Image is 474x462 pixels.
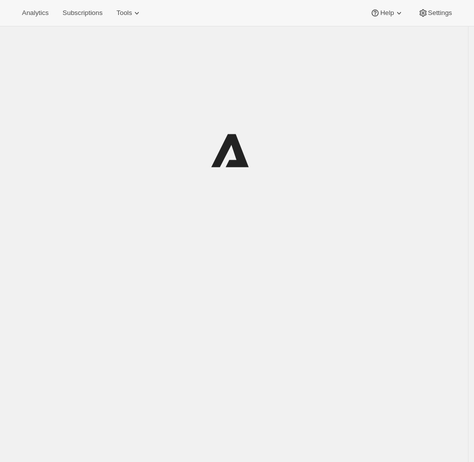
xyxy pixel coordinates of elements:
[56,6,108,20] button: Subscriptions
[364,6,410,20] button: Help
[428,9,452,17] span: Settings
[62,9,102,17] span: Subscriptions
[380,9,394,17] span: Help
[16,6,54,20] button: Analytics
[412,6,458,20] button: Settings
[110,6,148,20] button: Tools
[116,9,132,17] span: Tools
[22,9,48,17] span: Analytics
